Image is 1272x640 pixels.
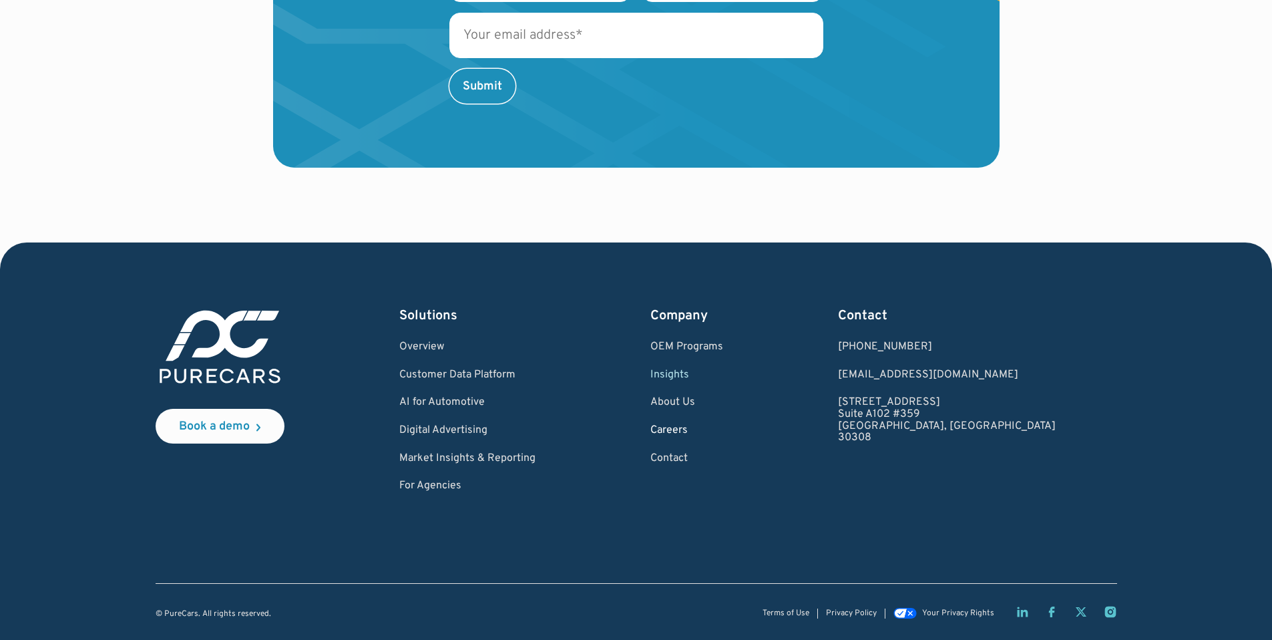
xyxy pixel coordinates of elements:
[1045,605,1058,619] a: Facebook page
[399,425,536,437] a: Digital Advertising
[399,341,536,353] a: Overview
[650,369,723,381] a: Insights
[156,307,284,387] img: purecars logo
[399,453,536,465] a: Market Insights & Reporting
[893,609,994,619] a: Your Privacy Rights
[650,453,723,465] a: Contact
[922,609,994,618] div: Your Privacy Rights
[1074,605,1088,619] a: Twitter X page
[449,13,823,58] input: Your email address*
[838,397,1056,444] a: [STREET_ADDRESS]Suite A102 #359[GEOGRAPHIC_DATA], [GEOGRAPHIC_DATA]30308
[826,609,877,618] a: Privacy Policy
[650,341,723,353] a: OEM Programs
[449,69,515,104] input: Submit
[1016,605,1029,619] a: LinkedIn page
[399,369,536,381] a: Customer Data Platform
[399,397,536,409] a: AI for Automotive
[156,409,284,444] a: Book a demo
[1104,605,1117,619] a: Instagram page
[838,369,1056,381] a: Email us
[838,307,1056,325] div: Contact
[399,480,536,492] a: For Agencies
[650,307,723,325] div: Company
[399,307,536,325] div: Solutions
[650,397,723,409] a: About Us
[156,610,271,619] div: © PureCars. All rights reserved.
[179,421,250,433] div: Book a demo
[650,425,723,437] a: Careers
[763,609,809,618] a: Terms of Use
[838,341,1056,353] div: [PHONE_NUMBER]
